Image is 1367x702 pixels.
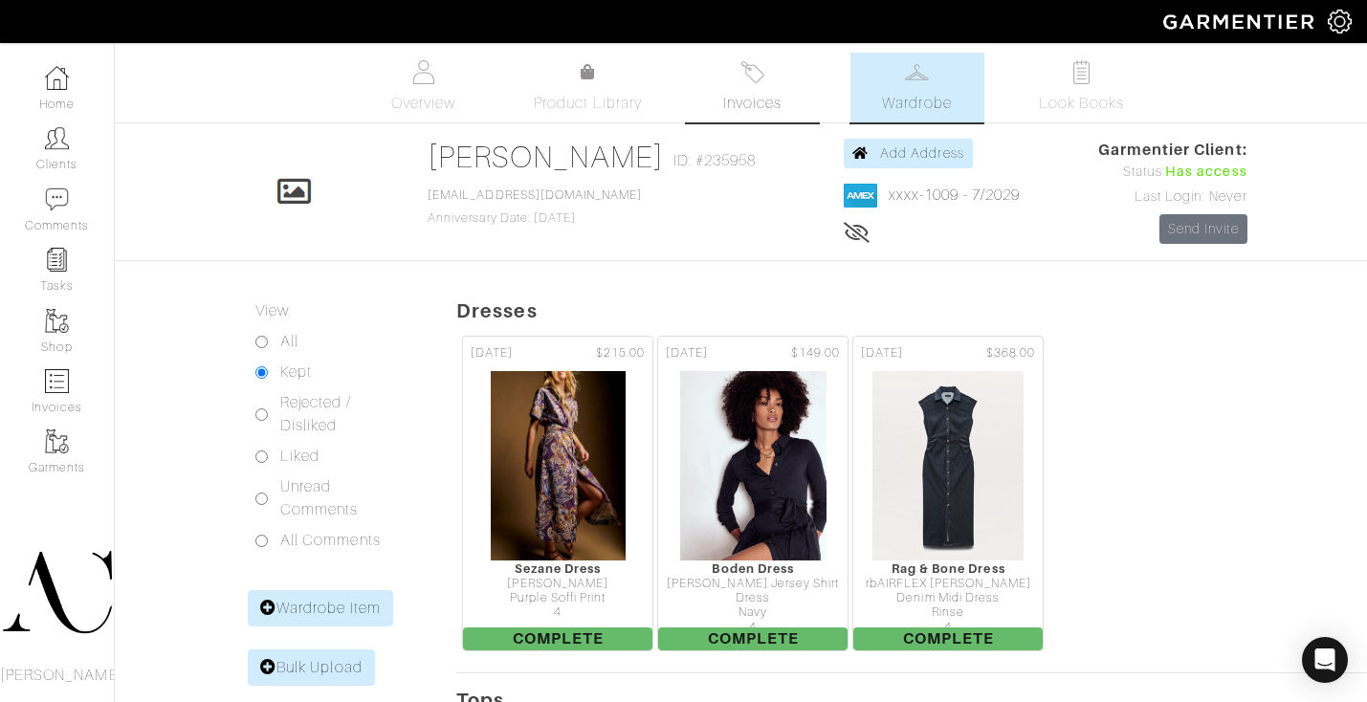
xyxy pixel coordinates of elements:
[45,66,69,90] img: dashboard-icon-dbcd8f5a0b271acd01030246c82b418ddd0df26cd7fceb0bd07c9910d44c42f6.png
[280,475,408,521] label: Unread Comments
[723,92,782,115] span: Invoices
[853,627,1043,650] span: Complete
[658,627,848,650] span: Complete
[471,344,513,362] span: [DATE]
[853,561,1043,576] div: Rag & Bone Dress
[1039,92,1124,115] span: Look Books
[853,605,1043,620] div: Rinse
[1098,139,1247,162] span: Garmentier Client:
[463,627,652,650] span: Complete
[844,139,973,168] a: Add Address
[255,299,292,322] label: View:
[456,299,1367,322] h5: Dresses
[428,140,664,174] a: [PERSON_NAME]
[490,370,627,561] img: ETX6c5C8Vk1tNEP4prYFJM8q
[673,149,757,172] span: ID: #235958
[463,577,652,591] div: [PERSON_NAME]
[463,561,652,576] div: Sezane Dress
[248,649,375,686] a: Bulk Upload
[280,529,381,552] label: All Comments
[280,330,298,353] label: All
[1098,162,1247,183] div: Status:
[658,621,848,635] div: 4
[871,370,1025,561] img: 5YzR7a7GZcXwacXQto7rEYR1
[45,126,69,150] img: clients-icon-6bae9207a08558b7cb47a8932f037763ab4055f8c8b6bfacd5dc20c3e0201464.png
[1328,10,1352,33] img: gear-icon-white-bd11855cb880d31180b6d7d6211b90ccbf57a29d726f0c71d8c61bd08dd39cc2.png
[666,344,708,362] span: [DATE]
[1159,214,1247,244] a: Send Invite
[1069,60,1093,84] img: todo-9ac3debb85659649dc8f770b8b6100bb5dab4b48dedcbae339e5042a72dfd3cc.svg
[357,53,491,122] a: Overview
[280,391,408,437] label: Rejected / Disliked
[986,344,1035,362] span: $368.00
[411,60,435,84] img: basicinfo-40fd8af6dae0f16599ec9e87c0ef1c0a1fdea2edbe929e3d69a839185d80c458.svg
[460,334,655,653] a: [DATE] $215.00 Sezane Dress [PERSON_NAME] Purple Soffi Print 4 Complete
[45,309,69,333] img: garments-icon-b7da505a4dc4fd61783c78ac3ca0ef83fa9d6f193b1c9dc38574b1d14d53ca28.png
[853,577,1043,606] div: rbAIRFLEX [PERSON_NAME] Denim Midi Dress
[45,369,69,393] img: orders-icon-0abe47150d42831381b5fb84f609e132dff9fe21cb692f30cb5eec754e2cba89.png
[1098,186,1247,208] div: Last Login: Never
[428,188,642,225] span: Anniversary Date: [DATE]
[740,60,764,84] img: orders-27d20c2124de7fd6de4e0e44c1d41de31381a507db9b33961299e4e07d508b8c.svg
[850,334,1046,653] a: [DATE] $368.00 Rag & Bone Dress rbAIRFLEX [PERSON_NAME] Denim Midi Dress Rinse 4 Complete
[1302,637,1348,683] div: Open Intercom Messenger
[1015,53,1149,122] a: Look Books
[463,605,652,620] div: 4
[428,188,642,202] a: [EMAIL_ADDRESS][DOMAIN_NAME]
[248,590,393,626] a: Wardrobe Item
[280,445,320,468] label: Liked
[45,248,69,272] img: reminder-icon-8004d30b9f0a5d33ae49ab947aed9ed385cf756f9e5892f1edd6e32f2345188e.png
[391,92,455,115] span: Overview
[280,361,312,384] label: Kept
[889,186,1020,204] a: xxxx-1009 - 7/2029
[686,53,820,122] a: Invoices
[1165,162,1247,183] span: Has access
[658,605,848,620] div: Navy
[596,344,645,362] span: $215.00
[791,344,840,362] span: $149.00
[905,60,929,84] img: wardrobe-487a4870c1b7c33e795ec22d11cfc2ed9d08956e64fb3008fe2437562e282088.svg
[853,621,1043,635] div: 4
[861,344,903,362] span: [DATE]
[844,184,877,208] img: american_express-1200034d2e149cdf2cc7894a33a747db654cf6f8355cb502592f1d228b2ac700.png
[658,561,848,576] div: Boden Dress
[679,370,827,561] img: fxHS8VfAFrGnLEK8oG7RMgZE
[658,577,848,606] div: [PERSON_NAME] Jersey Shirt Dress
[880,145,964,161] span: Add Address
[45,429,69,453] img: garments-icon-b7da505a4dc4fd61783c78ac3ca0ef83fa9d6f193b1c9dc38574b1d14d53ca28.png
[521,61,655,115] a: Product Library
[655,334,850,653] a: [DATE] $149.00 Boden Dress [PERSON_NAME] Jersey Shirt Dress Navy 4 Complete
[45,187,69,211] img: comment-icon-a0a6a9ef722e966f86d9cbdc48e553b5cf19dbc54f86b18d962a5391bc8f6eb6.png
[882,92,951,115] span: Wardrobe
[463,591,652,605] div: Purple Soffi Print
[850,53,984,122] a: Wardrobe
[1154,5,1328,38] img: garmentier-logo-header-white-b43fb05a5012e4ada735d5af1a66efaba907eab6374d6393d1fbf88cb4ef424d.png
[534,92,642,115] span: Product Library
